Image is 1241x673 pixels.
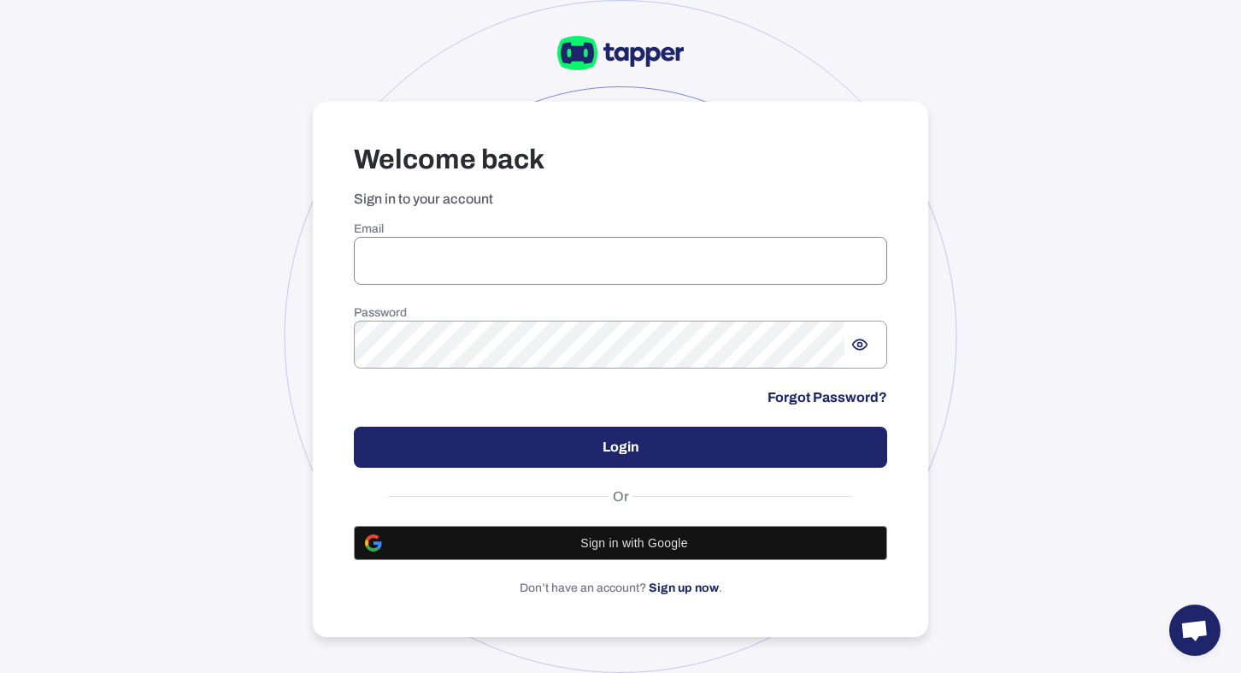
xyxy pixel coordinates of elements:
[768,389,887,406] a: Forgot Password?
[609,488,633,505] span: Or
[354,143,887,177] h3: Welcome back
[392,536,876,550] span: Sign in with Google
[649,581,719,594] a: Sign up now
[354,581,887,596] p: Don’t have an account? .
[1169,605,1220,656] div: Open chat
[354,191,887,208] p: Sign in to your account
[354,305,887,321] h6: Password
[354,221,887,237] h6: Email
[354,427,887,468] button: Login
[354,526,887,560] button: Sign in with Google
[844,329,875,360] button: Show password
